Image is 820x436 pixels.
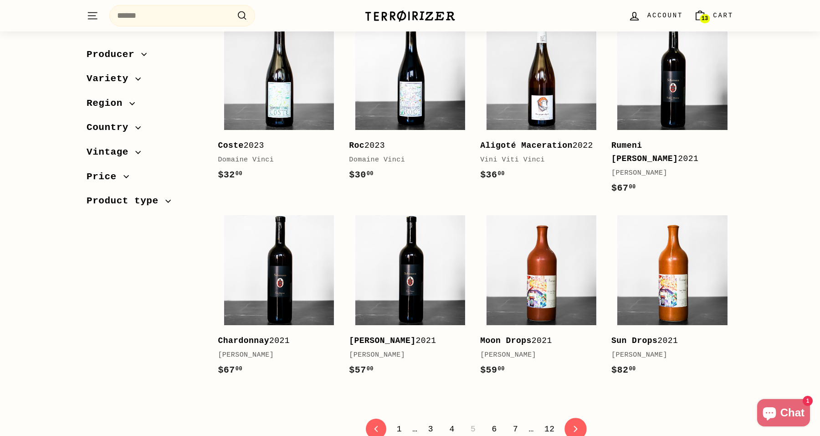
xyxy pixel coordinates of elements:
div: Domaine Vinci [218,155,331,166]
div: 2022 [480,139,593,152]
span: $57 [349,365,374,375]
button: Price [87,167,203,192]
button: Country [87,118,203,143]
div: [PERSON_NAME] [480,350,593,361]
span: $67 [218,365,242,375]
a: Aligoté Maceration2022Vini Viti Vinci [480,14,602,192]
span: … [412,425,417,433]
a: Rumeni [PERSON_NAME]2021[PERSON_NAME] [611,14,733,205]
div: 2021 [611,139,724,166]
sup: 00 [236,366,242,372]
span: Price [87,169,123,185]
b: Chardonnay [218,336,269,345]
div: [PERSON_NAME] [611,350,724,361]
a: Moon Drops2021[PERSON_NAME] [480,209,602,387]
span: … [529,425,534,433]
b: Roc [349,141,364,150]
span: $32 [218,170,242,180]
sup: 00 [498,366,505,372]
b: Sun Drops [611,336,657,345]
b: Aligoté Maceration [480,141,573,150]
b: Moon Drops [480,336,532,345]
b: [PERSON_NAME] [349,336,415,345]
a: Account [623,2,688,29]
span: $59 [480,365,505,375]
span: Country [87,120,135,136]
span: $82 [611,365,636,375]
span: $30 [349,170,374,180]
sup: 00 [498,171,505,177]
div: 2021 [218,334,331,348]
sup: 00 [629,184,635,190]
div: [PERSON_NAME] [349,350,462,361]
a: Sun Drops2021[PERSON_NAME] [611,209,733,387]
button: Vintage [87,142,203,167]
sup: 00 [629,366,635,372]
span: Region [87,96,129,111]
div: Domaine Vinci [349,155,462,166]
span: Account [647,10,683,21]
b: Coste [218,141,243,150]
span: Variety [87,72,135,87]
span: Producer [87,47,141,62]
span: $67 [611,183,636,193]
div: 2021 [611,334,724,348]
div: Vini Viti Vinci [480,155,593,166]
button: Variety [87,69,203,94]
a: [PERSON_NAME]2021[PERSON_NAME] [349,209,471,387]
sup: 00 [236,171,242,177]
div: 2021 [349,334,462,348]
button: Region [87,93,203,118]
span: $36 [480,170,505,180]
inbox-online-store-chat: Shopify online store chat [754,399,813,429]
button: Product type [87,192,203,216]
sup: 00 [367,366,374,372]
div: 2021 [480,334,593,348]
span: Vintage [87,145,135,160]
button: Producer [87,45,203,69]
span: Product type [87,194,165,209]
div: [PERSON_NAME] [218,350,331,361]
a: Chardonnay2021[PERSON_NAME] [218,209,340,387]
a: Cart [688,2,739,29]
b: Rumeni [PERSON_NAME] [611,141,678,163]
div: 2023 [218,139,331,152]
a: Roc2023Domaine Vinci [349,14,471,192]
div: [PERSON_NAME] [611,168,724,179]
span: Cart [713,10,733,21]
a: Coste2023Domaine Vinci [218,14,340,192]
div: 2023 [349,139,462,152]
span: 13 [702,16,708,22]
sup: 00 [367,171,374,177]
